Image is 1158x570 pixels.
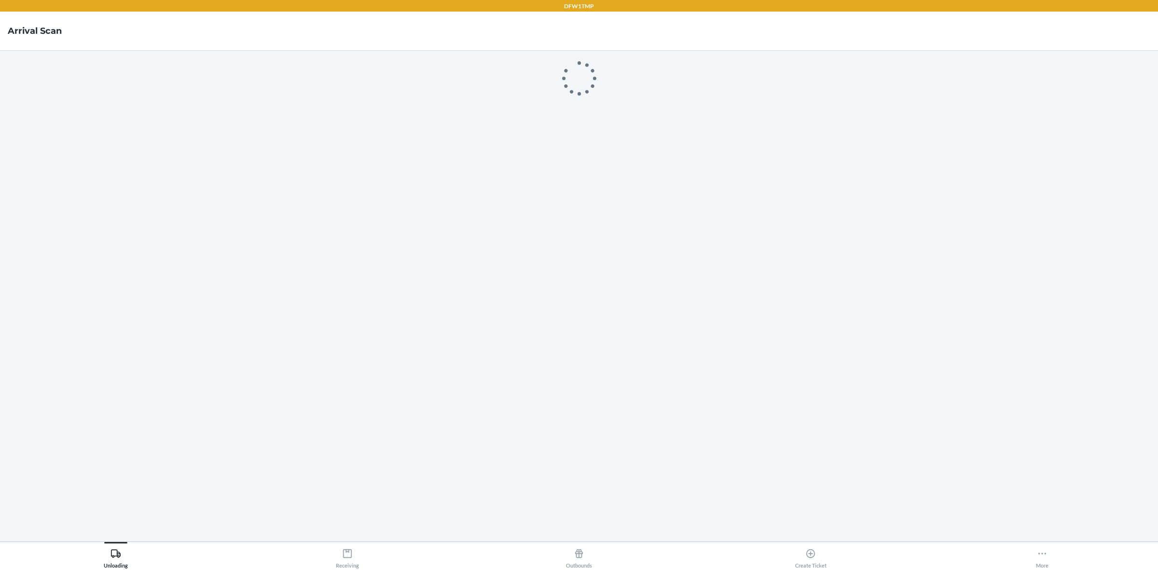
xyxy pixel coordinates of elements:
div: Unloading [104,544,128,569]
button: Receiving [232,542,463,569]
p: DFW1TMP [564,2,594,11]
h4: Arrival Scan [8,25,62,37]
div: Outbounds [566,544,592,569]
button: Create Ticket [695,542,926,569]
button: More [926,542,1158,569]
div: More [1036,544,1048,569]
div: Create Ticket [795,544,827,569]
div: Receiving [336,544,359,569]
button: Outbounds [463,542,695,569]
